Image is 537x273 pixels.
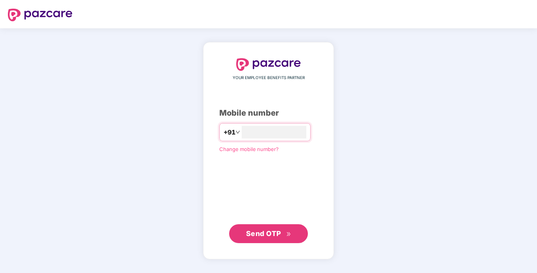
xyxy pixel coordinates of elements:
[229,224,308,243] button: Send OTPdouble-right
[8,9,72,21] img: logo
[246,229,281,238] span: Send OTP
[236,58,301,71] img: logo
[233,75,305,81] span: YOUR EMPLOYEE BENEFITS PARTNER
[224,127,235,137] span: +91
[286,232,291,237] span: double-right
[219,146,279,152] a: Change mobile number?
[235,130,240,135] span: down
[219,107,318,119] div: Mobile number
